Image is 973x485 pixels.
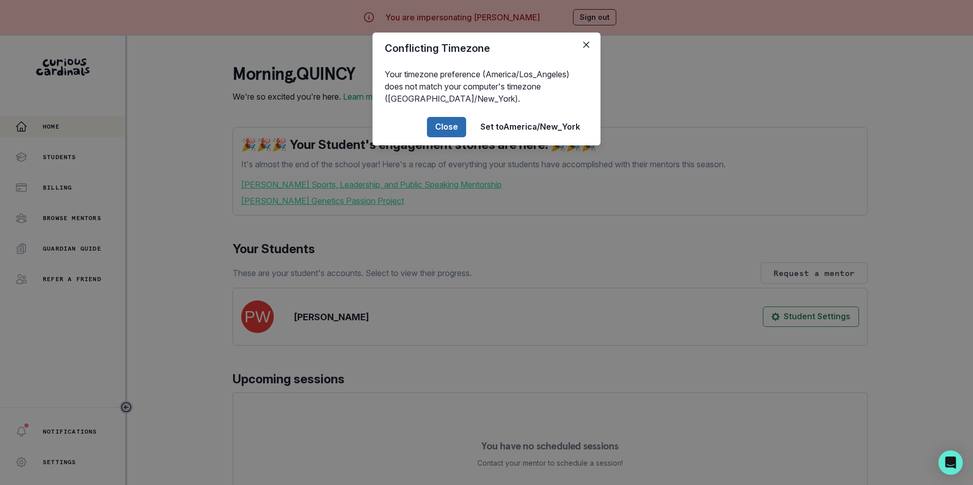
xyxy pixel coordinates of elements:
[938,450,963,475] div: Open Intercom Messenger
[373,64,600,109] div: Your timezone preference (America/Los_Angeles) does not match your computer's timezone ([GEOGRAPH...
[578,37,594,53] button: Close
[427,117,466,137] button: Close
[373,33,600,64] header: Conflicting Timezone
[472,117,588,137] button: Set toAmerica/New_York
